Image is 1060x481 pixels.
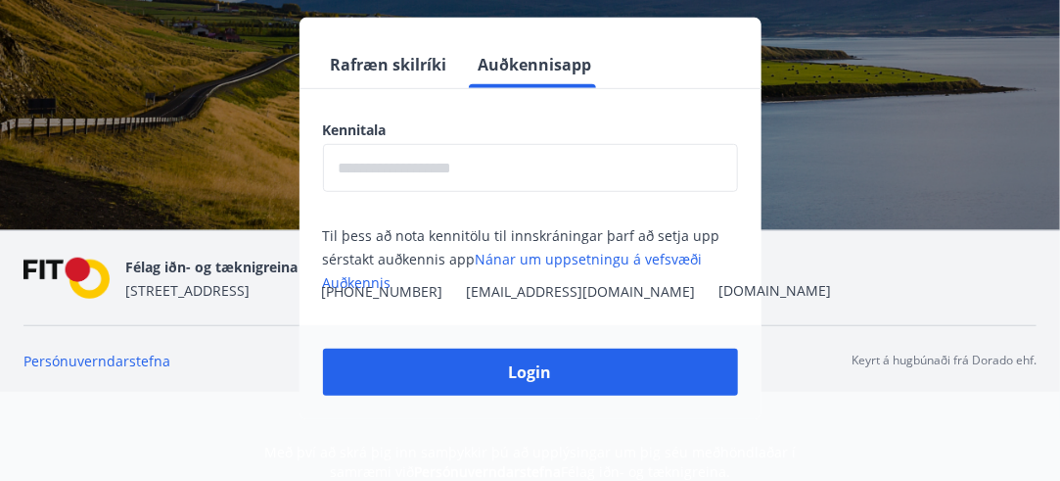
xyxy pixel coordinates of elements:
a: [DOMAIN_NAME] [718,281,831,300]
button: Login [323,349,738,396]
button: Auðkennisapp [471,41,600,88]
img: FPQVkF9lTnNbbaRSFyT17YYeljoOGk5m51IhT0bO.png [23,258,110,300]
a: Nánar um uppsetningu á vefsvæði Auðkennis [323,250,703,292]
span: [EMAIL_ADDRESS][DOMAIN_NAME] [466,282,695,302]
span: Til þess að nota kennitölu til innskráningar þarf að setja upp sérstakt auðkennis app [323,226,720,292]
span: [PHONE_NUMBER] [321,282,442,302]
p: Keyrt á hugbúnaði frá Dorado ehf. [852,352,1037,369]
span: Með því að skrá þig inn samþykkir þú að upplýsingar um þig séu meðhöndlaðar í samræmi við Félag i... [264,443,796,481]
a: Persónuverndarstefna [414,462,561,481]
span: Félag iðn- og tæknigreina [125,258,298,276]
a: Persónuverndarstefna [23,352,170,370]
span: [STREET_ADDRESS] [125,281,250,300]
label: Kennitala [323,120,738,140]
button: Rafræn skilríki [323,41,455,88]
